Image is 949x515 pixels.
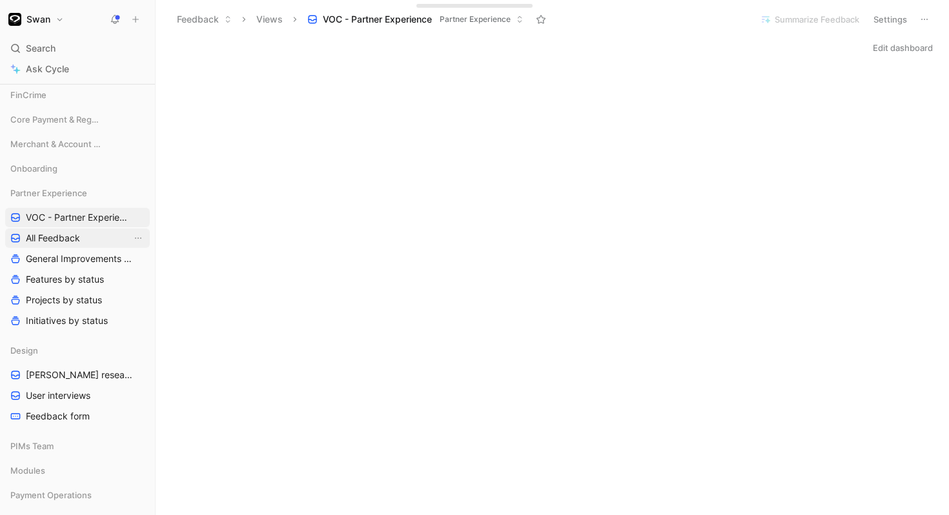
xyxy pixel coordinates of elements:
[5,341,150,426] div: Design[PERSON_NAME] researchUser interviewsFeedback form
[250,10,289,29] button: Views
[755,10,865,28] button: Summarize Feedback
[10,162,57,175] span: Onboarding
[171,10,238,29] button: Feedback
[8,13,21,26] img: Swan
[10,489,92,501] span: Payment Operations
[5,110,150,133] div: Core Payment & Regulatory
[5,134,150,157] div: Merchant & Account Funding
[5,270,150,289] a: Features by status
[5,386,150,405] a: User interviews
[5,10,67,28] button: SwanSwan
[26,61,69,77] span: Ask Cycle
[5,110,150,129] div: Core Payment & Regulatory
[10,439,54,452] span: PIMs Team
[10,113,101,126] span: Core Payment & Regulatory
[5,249,150,268] a: General Improvements by status
[26,252,134,265] span: General Improvements by status
[5,159,150,178] div: Onboarding
[5,341,150,360] div: Design
[10,464,45,477] span: Modules
[5,85,150,105] div: FinCrime
[301,10,529,29] button: VOC - Partner ExperiencePartner Experience
[26,314,108,327] span: Initiatives by status
[5,407,150,426] a: Feedback form
[5,436,150,456] div: PIMs Team
[5,365,150,385] a: [PERSON_NAME] research
[5,290,150,310] a: Projects by status
[26,14,50,25] h1: Swan
[5,59,150,79] a: Ask Cycle
[868,10,913,28] button: Settings
[26,41,56,56] span: Search
[867,39,939,57] button: Edit dashboard
[10,187,87,199] span: Partner Experience
[5,485,150,509] div: Payment Operations
[5,485,150,505] div: Payment Operations
[5,461,150,480] div: Modules
[5,85,150,108] div: FinCrime
[26,369,132,381] span: [PERSON_NAME] research
[26,211,132,224] span: VOC - Partner Experience
[5,183,150,330] div: Partner ExperienceVOC - Partner ExperienceAll FeedbackView actionsGeneral Improvements by statusF...
[132,232,145,245] button: View actions
[5,461,150,484] div: Modules
[440,13,511,26] span: Partner Experience
[26,389,90,402] span: User interviews
[5,228,150,248] a: All FeedbackView actions
[5,39,150,58] div: Search
[5,159,150,182] div: Onboarding
[26,273,104,286] span: Features by status
[5,183,150,203] div: Partner Experience
[5,311,150,330] a: Initiatives by status
[5,436,150,459] div: PIMs Team
[26,294,102,307] span: Projects by status
[10,137,101,150] span: Merchant & Account Funding
[5,208,150,227] a: VOC - Partner Experience
[10,344,38,357] span: Design
[26,232,80,245] span: All Feedback
[10,88,46,101] span: FinCrime
[5,134,150,154] div: Merchant & Account Funding
[323,13,432,26] span: VOC - Partner Experience
[26,410,90,423] span: Feedback form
